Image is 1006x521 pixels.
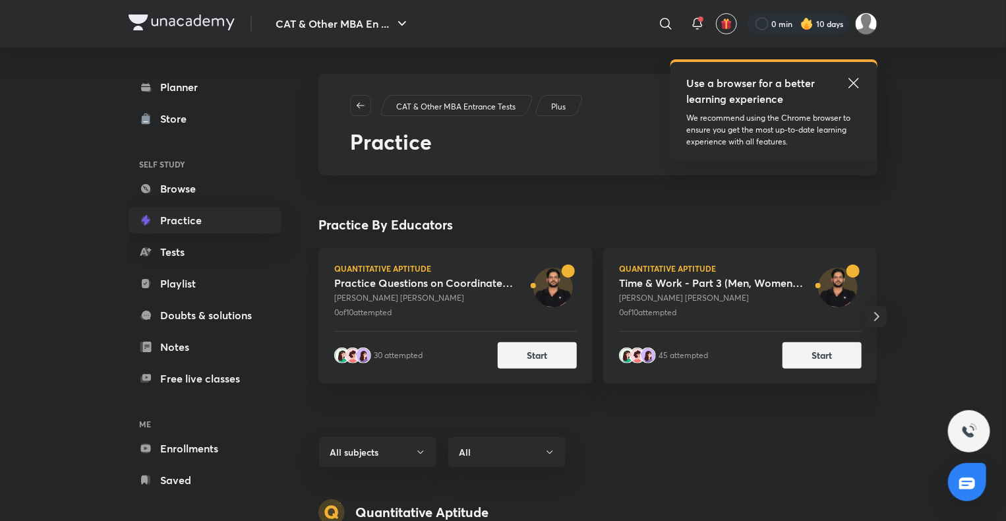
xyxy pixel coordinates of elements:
[334,307,519,319] div: 0 of 10 attempted
[686,75,817,107] h5: Use a browser for a better learning experience
[961,423,977,439] img: ttu
[129,74,281,100] a: Planner
[129,467,281,493] a: Saved
[268,11,418,37] button: CAT & Other MBA En ...
[855,13,877,35] img: Aparna Dubey
[619,276,804,290] div: Time & Work - Part 3 (Men, Women, Children & Wages)
[498,342,577,369] button: Start
[129,334,281,360] a: Notes
[334,264,519,272] span: Quantitative Aptitude
[721,18,732,30] img: avatar
[129,175,281,202] a: Browse
[619,307,804,319] div: 0 of 10 attempted
[129,302,281,328] a: Doubts & solutions
[334,292,519,304] div: [PERSON_NAME] [PERSON_NAME]
[394,101,518,113] a: CAT & Other MBA Entrance Tests
[619,292,804,304] div: [PERSON_NAME] [PERSON_NAME]
[549,101,568,113] a: Plus
[129,106,281,132] a: Store
[129,435,281,462] a: Enrollments
[783,342,862,369] button: Start
[659,350,708,361] div: 45 attempted
[800,17,814,30] img: streak
[318,437,437,468] button: All subjects
[448,437,566,468] button: All
[129,153,281,175] h6: SELF STUDY
[334,348,350,363] img: avatar
[129,270,281,297] a: Playlist
[345,348,361,363] img: avatar
[355,348,371,363] img: avatar
[619,348,635,363] img: avatar
[396,101,516,113] p: CAT & Other MBA Entrance Tests
[350,129,846,154] h2: Practice
[129,365,281,392] a: Free live classes
[533,268,573,307] img: avatar
[716,13,737,34] button: avatar
[640,348,656,363] img: avatar
[686,112,862,148] p: We recommend using the Chrome browser to ensure you get the most up-to-date learning experience w...
[818,268,858,307] img: avatar
[619,264,804,272] span: Quantitative Aptitude
[334,276,519,290] div: Practice Questions on Coordinate Geometry & Doubt Clearing Session
[129,413,281,435] h6: ME
[129,239,281,265] a: Tests
[630,348,645,363] img: avatar
[129,207,281,233] a: Practice
[374,350,423,361] div: 30 attempted
[160,111,194,127] div: Store
[129,15,235,30] img: Company Logo
[551,101,566,113] p: Plus
[318,215,877,235] h4: Practice By Educators
[129,15,235,34] a: Company Logo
